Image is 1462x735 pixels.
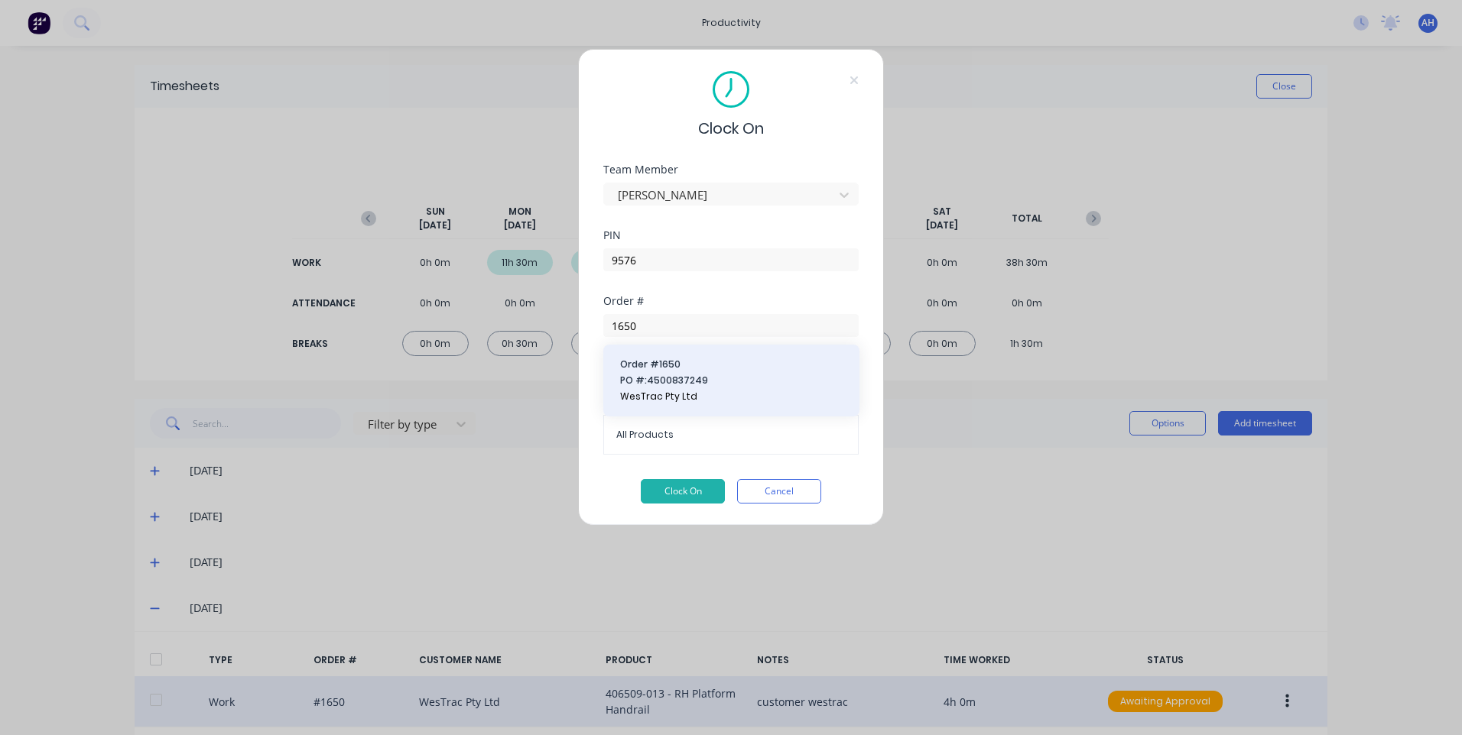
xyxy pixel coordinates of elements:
[620,390,843,403] span: WesTrac Pty Ltd
[616,428,846,442] span: All Products
[603,230,859,241] div: PIN
[603,314,859,337] input: Search order number...
[737,479,821,503] button: Cancel
[620,358,843,371] span: Order # 1650
[616,357,847,404] button: Order #1650PO #:4500837249WesTrac Pty Ltd
[698,117,764,140] span: Clock On
[641,479,725,503] button: Clock On
[603,164,859,175] div: Team Member
[603,248,859,271] input: Enter PIN
[603,296,859,306] div: Order #
[620,374,843,387] span: PO #: 4500837249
